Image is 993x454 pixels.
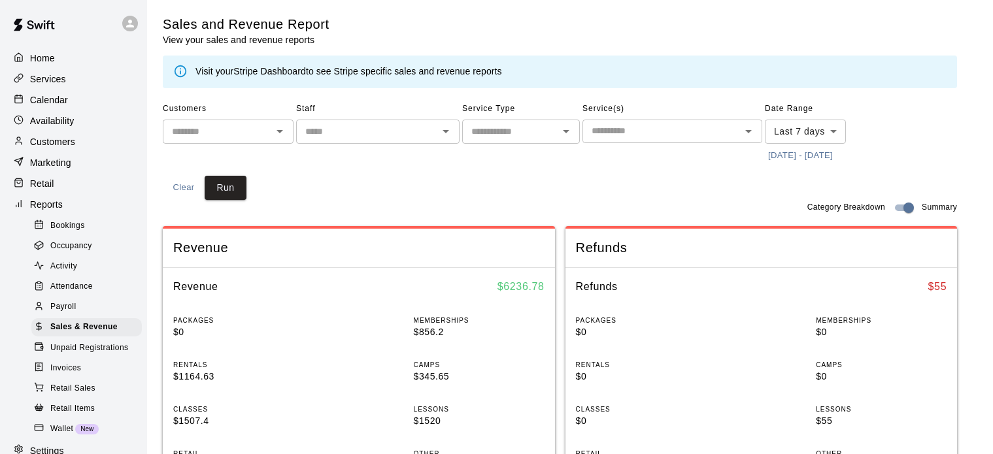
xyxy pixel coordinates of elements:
[173,325,304,339] p: $0
[31,419,147,439] a: WalletNew
[30,73,66,86] p: Services
[31,420,142,438] div: WalletNew
[10,195,137,214] a: Reports
[205,176,246,200] button: Run
[922,201,957,214] span: Summary
[30,156,71,169] p: Marketing
[163,176,205,200] button: Clear
[31,297,147,317] a: Payroll
[30,93,68,106] p: Calendar
[10,132,137,152] a: Customers
[173,414,304,428] p: $1507.4
[50,423,73,436] span: Wallet
[30,52,55,65] p: Home
[10,174,137,193] a: Retail
[31,217,142,235] div: Bookings
[173,370,304,383] p: $1164.63
[30,135,75,148] p: Customers
[31,216,147,236] a: Bookings
[173,360,304,370] p: RENTALS
[414,316,545,325] p: MEMBERSHIPS
[414,370,545,383] p: $345.65
[414,404,545,414] p: LESSONS
[576,370,707,383] p: $0
[31,380,142,398] div: Retail Sales
[10,90,137,110] a: Calendar
[765,146,836,166] button: [DATE] - [DATE]
[30,114,75,127] p: Availability
[10,48,137,68] a: Home
[233,66,306,76] a: Stripe Dashboard
[30,198,63,211] p: Reports
[31,317,147,338] a: Sales & Revenue
[10,69,137,89] a: Services
[816,414,947,428] p: $55
[414,325,545,339] p: $856.2
[50,219,85,233] span: Bookings
[576,239,947,257] span: Refunds
[31,237,142,255] div: Occupancy
[31,277,147,297] a: Attendance
[576,404,707,414] p: CLASSES
[576,414,707,428] p: $0
[816,325,947,339] p: $0
[31,339,142,357] div: Unpaid Registrations
[31,236,147,256] a: Occupancy
[31,338,147,358] a: Unpaid Registrations
[50,402,95,415] span: Retail Items
[414,414,545,428] p: $1520
[31,257,142,276] div: Activity
[173,404,304,414] p: CLASSES
[816,370,947,383] p: $0
[816,316,947,325] p: MEMBERSHIPS
[576,360,707,370] p: RENTALS
[50,300,76,314] span: Payroll
[437,122,455,140] button: Open
[765,120,846,144] div: Last 7 days
[10,111,137,131] a: Availability
[31,378,147,398] a: Retail Sales
[173,278,218,295] h6: Revenue
[50,342,128,355] span: Unpaid Registrations
[296,99,460,120] span: Staff
[50,240,92,253] span: Occupancy
[31,400,142,418] div: Retail Items
[50,362,81,375] span: Invoices
[816,360,947,370] p: CAMPS
[31,257,147,277] a: Activity
[414,360,545,370] p: CAMPS
[173,316,304,325] p: PACKAGES
[163,33,329,46] p: View your sales and revenue reports
[816,404,947,414] p: LESSONS
[50,321,118,334] span: Sales & Revenue
[31,318,142,336] div: Sales & Revenue
[195,65,502,79] div: Visit your to see Stripe specific sales and revenue reports
[163,99,294,120] span: Customers
[928,278,947,295] h6: $ 55
[765,99,879,120] span: Date Range
[10,153,137,172] a: Marketing
[75,425,99,432] span: New
[30,177,54,190] p: Retail
[576,325,707,339] p: $0
[31,278,142,296] div: Attendance
[739,122,758,140] button: Open
[497,278,545,295] h6: $ 6236.78
[576,278,618,295] h6: Refunds
[173,239,545,257] span: Revenue
[50,382,95,395] span: Retail Sales
[31,358,147,378] a: Invoices
[582,99,762,120] span: Service(s)
[163,16,329,33] h5: Sales and Revenue Report
[31,359,142,378] div: Invoices
[31,298,142,316] div: Payroll
[557,122,575,140] button: Open
[50,280,93,293] span: Attendance
[576,316,707,325] p: PACKAGES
